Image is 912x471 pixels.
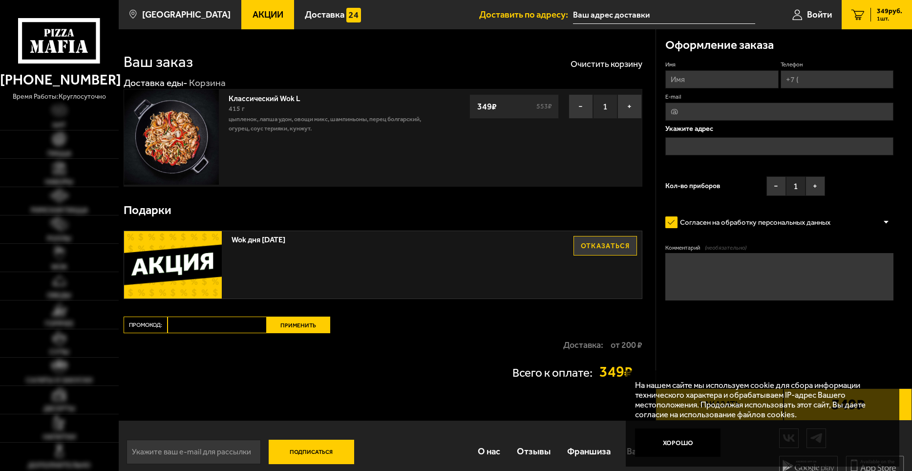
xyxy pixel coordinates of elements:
[142,10,231,20] span: [GEOGRAPHIC_DATA]
[31,207,88,214] span: Римская пицца
[573,236,637,256] button: Отказаться
[43,433,76,440] span: Напитки
[124,317,168,333] label: Промокод:
[617,94,642,119] button: +
[45,320,74,327] span: Горячее
[470,436,509,467] a: О нас
[877,8,902,15] span: 349 руб.
[124,54,193,69] h1: Ваш заказ
[806,176,825,196] button: +
[611,341,642,349] strong: от 200 ₽
[229,91,310,103] a: Классический Wok L
[665,39,774,51] h3: Оформление заказа
[665,61,778,68] label: Имя
[43,405,75,412] span: Десерты
[45,178,73,185] span: Наборы
[189,77,226,89] div: Корзина
[593,94,617,119] span: 1
[877,16,902,21] span: 1 шт.
[535,103,553,110] s: 553 ₽
[47,235,71,242] span: Роллы
[127,440,261,464] input: Укажите ваш e-mail для рассылки
[28,462,90,469] span: Дополнительно
[807,10,832,20] span: Войти
[573,6,755,24] input: Ваш адрес доставки
[781,61,893,68] label: Телефон
[571,60,642,68] button: Очистить корзину
[618,436,673,467] a: Вакансии
[665,183,720,190] span: Кол-во приборов
[51,263,67,270] span: WOK
[47,150,71,157] span: Пицца
[635,428,721,457] button: Хорошо
[509,436,559,467] a: Отзывы
[305,10,344,20] span: Доставка
[635,380,884,420] p: На нашем сайте мы используем cookie для сбора информации технического характера и обрабатываем IP...
[232,231,542,244] span: Wok дня [DATE]
[665,244,893,252] label: Комментарий
[229,114,440,133] p: цыпленок, лапша удон, овощи микс, шампиньоны, перец болгарский, огурец, соус терияки, кунжут.
[665,103,893,121] input: @
[479,10,573,20] span: Доставить по адресу:
[599,364,642,379] strong: 349 ₽
[119,29,656,421] div: 0 0
[253,10,283,20] span: Акции
[512,367,593,379] p: Всего к оплате:
[665,93,893,101] label: E-mail
[665,125,893,132] p: Укажите адрес
[47,292,71,299] span: Обеды
[475,97,499,116] strong: 349 ₽
[124,77,188,88] a: Доставка еды-
[26,377,92,384] span: Салаты и закуски
[705,244,746,252] span: (необязательно)
[665,213,840,232] label: Согласен на обработку персональных данных
[665,70,778,88] input: Имя
[52,122,66,128] span: Хит
[563,341,603,349] p: Доставка:
[124,204,171,216] h3: Подарки
[786,176,806,196] span: 1
[766,176,786,196] button: −
[559,436,619,467] a: Франшиза
[569,94,593,119] button: −
[781,70,893,88] input: +7 (
[346,8,361,22] img: 15daf4d41897b9f0e9f617042186c801.svg
[267,317,330,333] button: Применить
[229,105,245,113] span: 415 г
[269,440,354,464] button: Подписаться
[49,348,69,355] span: Супы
